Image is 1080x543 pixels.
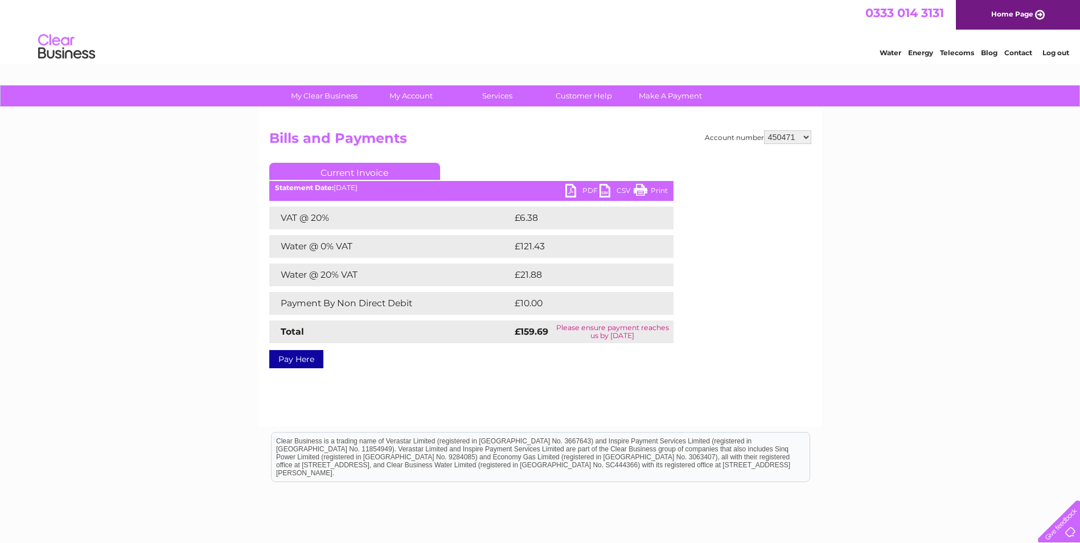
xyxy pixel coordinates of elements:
a: My Account [364,85,458,106]
td: £121.43 [512,235,651,258]
td: £6.38 [512,207,647,229]
td: Water @ 0% VAT [269,235,512,258]
td: Payment By Non Direct Debit [269,292,512,315]
a: My Clear Business [277,85,371,106]
div: Account number [705,130,811,144]
td: Please ensure payment reaches us by [DATE] [552,320,673,343]
td: £10.00 [512,292,650,315]
a: Services [450,85,544,106]
a: Blog [981,48,997,57]
a: Water [880,48,901,57]
h2: Bills and Payments [269,130,811,152]
a: Customer Help [537,85,631,106]
a: Print [634,184,668,200]
a: 0333 014 3131 [865,6,944,20]
a: Make A Payment [623,85,717,106]
td: VAT @ 20% [269,207,512,229]
a: PDF [565,184,599,200]
a: Current Invoice [269,163,440,180]
strong: £159.69 [515,326,548,337]
a: Contact [1004,48,1032,57]
a: Log out [1042,48,1069,57]
strong: Total [281,326,304,337]
b: Statement Date: [275,183,334,192]
div: [DATE] [269,184,674,192]
a: Energy [908,48,933,57]
td: Water @ 20% VAT [269,264,512,286]
div: Clear Business is a trading name of Verastar Limited (registered in [GEOGRAPHIC_DATA] No. 3667643... [272,6,810,55]
td: £21.88 [512,264,650,286]
a: Pay Here [269,350,323,368]
a: CSV [599,184,634,200]
img: logo.png [38,30,96,64]
a: Telecoms [940,48,974,57]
